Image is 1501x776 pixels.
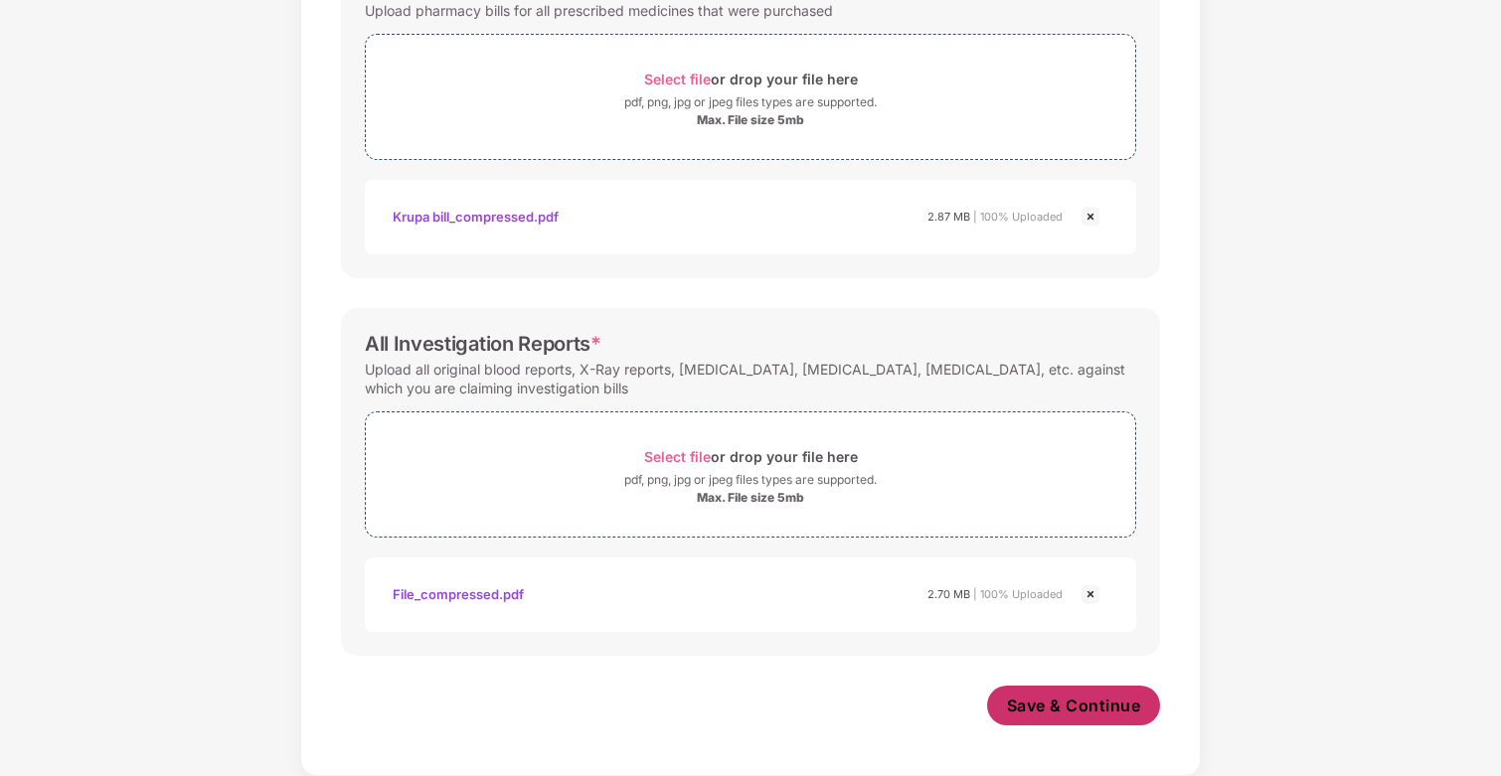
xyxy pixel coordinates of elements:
div: Max. File size 5mb [697,490,804,506]
div: or drop your file here [644,66,858,92]
span: Select fileor drop your file herepdf, png, jpg or jpeg files types are supported.Max. File size 5mb [366,427,1135,522]
img: svg+xml;base64,PHN2ZyBpZD0iQ3Jvc3MtMjR4MjQiIHhtbG5zPSJodHRwOi8vd3d3LnczLm9yZy8yMDAwL3N2ZyIgd2lkdG... [1079,205,1102,229]
button: Save & Continue [987,686,1161,725]
span: Select file [644,71,711,87]
div: or drop your file here [644,443,858,470]
div: pdf, png, jpg or jpeg files types are supported. [624,470,877,490]
span: | 100% Uploaded [973,210,1063,224]
div: Upload all original blood reports, X-Ray reports, [MEDICAL_DATA], [MEDICAL_DATA], [MEDICAL_DATA],... [365,356,1136,401]
span: | 100% Uploaded [973,587,1063,601]
div: All Investigation Reports [365,332,601,356]
div: File_compressed.pdf [393,577,524,611]
span: 2.87 MB [927,210,970,224]
span: Save & Continue [1007,695,1141,716]
div: pdf, png, jpg or jpeg files types are supported. [624,92,877,112]
span: Select file [644,448,711,465]
div: Max. File size 5mb [697,112,804,128]
div: Krupa bill_compressed.pdf [393,200,559,233]
span: Select fileor drop your file herepdf, png, jpg or jpeg files types are supported.Max. File size 5mb [366,50,1135,144]
span: 2.70 MB [927,587,970,601]
img: svg+xml;base64,PHN2ZyBpZD0iQ3Jvc3MtMjR4MjQiIHhtbG5zPSJodHRwOi8vd3d3LnczLm9yZy8yMDAwL3N2ZyIgd2lkdG... [1079,582,1102,606]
